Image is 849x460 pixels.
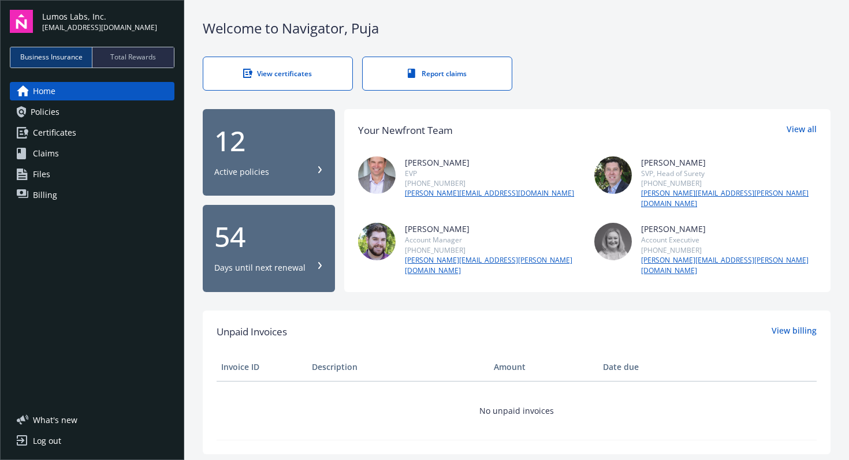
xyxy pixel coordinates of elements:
div: [PERSON_NAME] [405,156,574,169]
div: Your Newfront Team [358,123,453,138]
td: No unpaid invoices [217,381,817,440]
div: Account Manager [405,235,580,245]
span: Policies [31,103,59,121]
th: Date due [598,353,689,381]
span: Home [33,82,55,100]
div: [PERSON_NAME] [641,156,817,169]
span: Certificates [33,124,76,142]
a: [PERSON_NAME][EMAIL_ADDRESS][PERSON_NAME][DOMAIN_NAME] [641,188,817,209]
span: Business Insurance [20,52,83,62]
a: [PERSON_NAME][EMAIL_ADDRESS][PERSON_NAME][DOMAIN_NAME] [405,255,580,276]
a: Files [10,165,174,184]
span: Lumos Labs, Inc. [42,10,157,23]
img: photo [594,156,632,194]
a: View billing [772,324,817,339]
img: navigator-logo.svg [10,10,33,33]
span: [EMAIL_ADDRESS][DOMAIN_NAME] [42,23,157,33]
div: [PHONE_NUMBER] [405,245,580,255]
button: What's new [10,414,96,426]
div: [PHONE_NUMBER] [641,178,817,188]
a: Policies [10,103,174,121]
a: Home [10,82,174,100]
a: Certificates [10,124,174,142]
span: What ' s new [33,414,77,426]
a: View all [787,123,817,138]
span: Files [33,165,50,184]
button: 54Days until next renewal [203,205,335,292]
div: [PERSON_NAME] [405,223,580,235]
div: SVP, Head of Surety [641,169,817,178]
div: Account Executive [641,235,817,245]
a: View certificates [203,57,353,91]
div: Log out [33,432,61,450]
a: Report claims [362,57,512,91]
img: photo [358,223,396,260]
div: 12 [214,127,323,155]
a: Claims [10,144,174,163]
img: photo [594,223,632,260]
div: EVP [405,169,574,178]
th: Amount [489,353,598,381]
div: 54 [214,223,323,250]
span: Total Rewards [110,52,156,62]
div: [PHONE_NUMBER] [405,178,574,188]
div: Active policies [214,166,269,178]
th: Description [307,353,489,381]
div: Report claims [386,69,489,78]
div: [PHONE_NUMBER] [641,245,817,255]
button: 12Active policies [203,109,335,196]
a: Billing [10,186,174,204]
a: [PERSON_NAME][EMAIL_ADDRESS][PERSON_NAME][DOMAIN_NAME] [641,255,817,276]
div: View certificates [226,69,329,78]
div: [PERSON_NAME] [641,223,817,235]
div: Welcome to Navigator , Puja [203,18,831,38]
span: Unpaid Invoices [217,324,287,339]
a: [PERSON_NAME][EMAIL_ADDRESS][DOMAIN_NAME] [405,188,574,199]
img: photo [358,156,396,194]
div: Days until next renewal [214,262,306,274]
span: Claims [33,144,59,163]
th: Invoice ID [217,353,307,381]
span: Billing [33,186,57,204]
button: Lumos Labs, Inc.[EMAIL_ADDRESS][DOMAIN_NAME] [42,10,174,33]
